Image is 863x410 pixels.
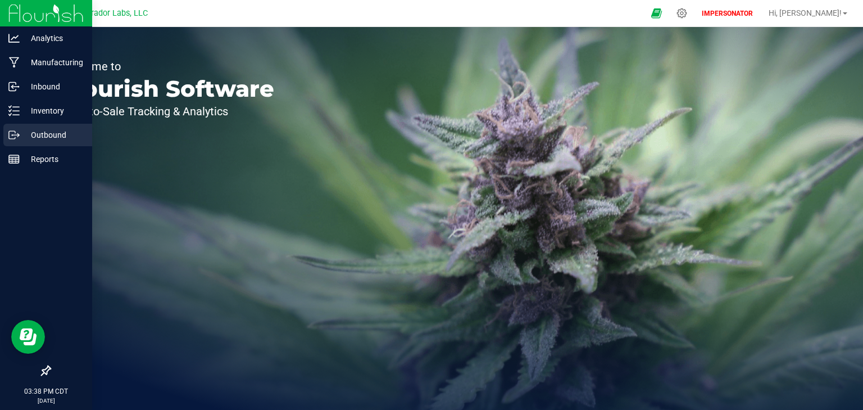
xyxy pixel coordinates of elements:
[8,105,20,116] inline-svg: Inventory
[81,8,148,18] span: Curador Labs, LLC
[5,386,87,397] p: 03:38 PM CDT
[8,81,20,92] inline-svg: Inbound
[20,128,87,142] p: Outbound
[20,104,87,118] p: Inventory
[8,129,20,141] inline-svg: Outbound
[644,2,669,24] span: Open Ecommerce Menu
[11,320,45,354] iframe: Resource center
[61,78,274,100] p: Flourish Software
[20,56,87,69] p: Manufacturing
[697,8,757,19] p: IMPERSONATOR
[8,33,20,44] inline-svg: Analytics
[8,154,20,165] inline-svg: Reports
[20,152,87,166] p: Reports
[61,61,274,72] p: Welcome to
[20,31,87,45] p: Analytics
[61,106,274,117] p: Seed-to-Sale Tracking & Analytics
[675,8,689,19] div: Manage settings
[20,80,87,93] p: Inbound
[8,57,20,68] inline-svg: Manufacturing
[5,397,87,405] p: [DATE]
[769,8,842,17] span: Hi, [PERSON_NAME]!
